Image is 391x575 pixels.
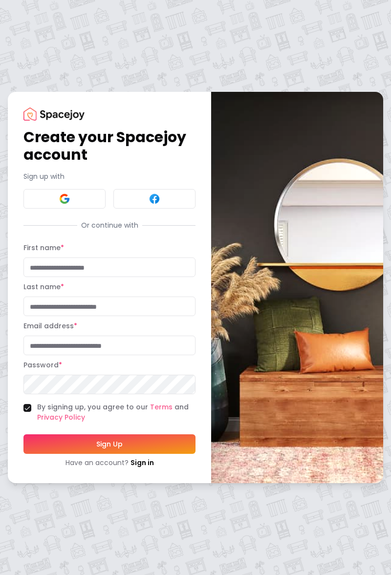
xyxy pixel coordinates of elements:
div: Have an account? [23,458,195,468]
a: Privacy Policy [37,412,85,422]
img: Facebook signin [149,193,160,205]
label: First name [23,243,64,253]
label: Last name [23,282,64,292]
img: banner [211,92,383,483]
img: Google signin [59,193,70,205]
h1: Create your Spacejoy account [23,128,195,164]
img: Spacejoy Logo [23,107,85,121]
label: Email address [23,321,77,331]
a: Sign in [130,458,154,468]
p: Sign up with [23,171,195,181]
label: Password [23,360,62,370]
label: By signing up, you agree to our and [37,402,195,423]
span: Or continue with [77,220,142,230]
button: Sign Up [23,434,195,454]
a: Terms [150,402,173,412]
